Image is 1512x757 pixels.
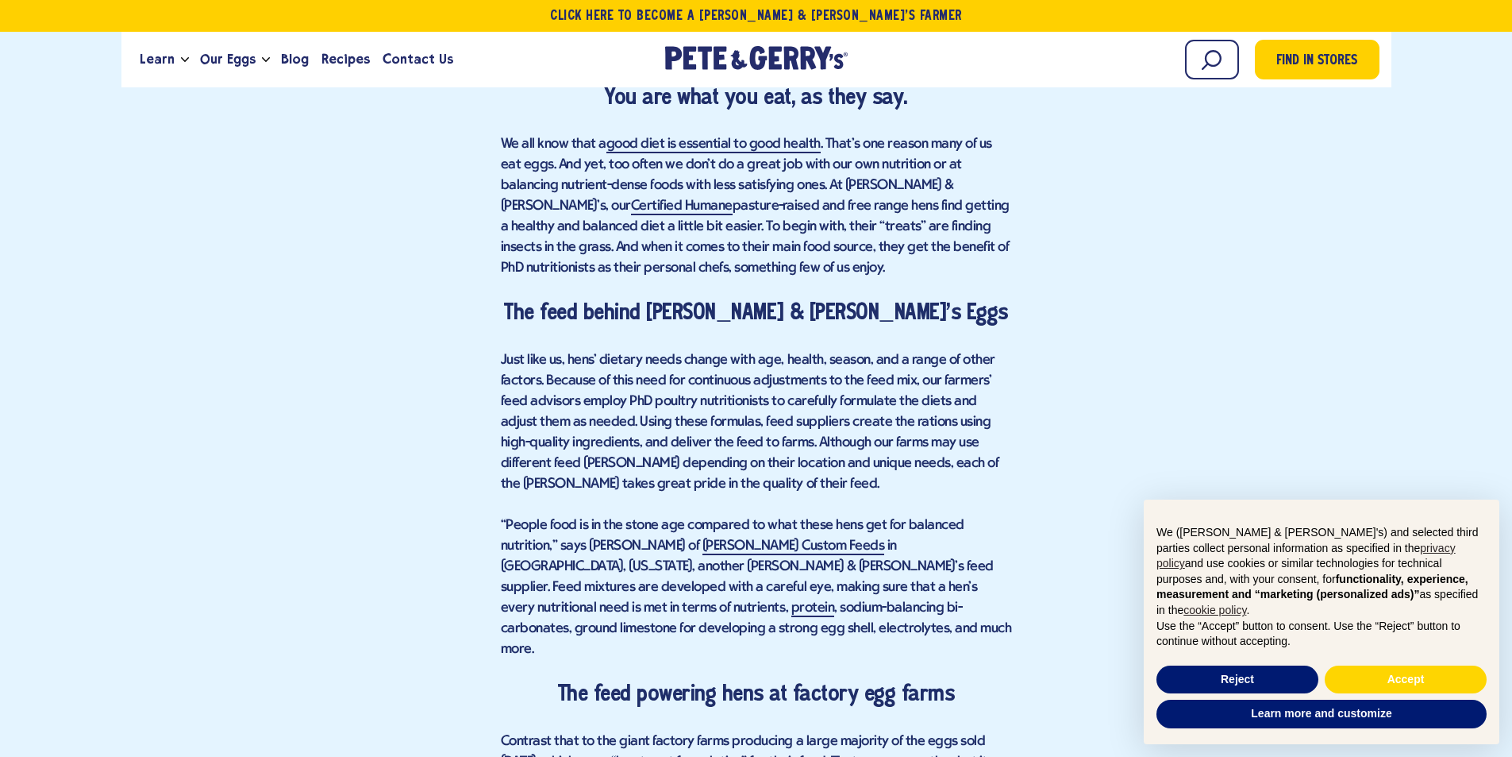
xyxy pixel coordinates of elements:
a: protein [791,601,835,617]
a: Recipes [315,38,376,81]
span: Contact Us [383,49,453,69]
a: Learn [133,38,181,81]
a: Find in Stores [1255,40,1379,79]
p: We all know that a . That's one reason many of us eat eggs. And yet, too often we don't do a grea... [501,134,1012,279]
span: Recipes [321,49,370,69]
span: Blog [281,49,309,69]
a: cookie policy [1183,604,1246,616]
a: [PERSON_NAME] Custom Feeds [702,539,884,555]
input: Search [1185,40,1239,79]
button: Open the dropdown menu for Learn [181,57,189,63]
button: Accept [1325,666,1487,694]
h4: The feed powering hens at factory egg farms [501,681,1012,711]
button: Reject [1156,666,1318,694]
a: Blog [275,38,315,81]
span: Learn [140,49,175,69]
p: Use the “Accept” button to consent. Use the “Reject” button to continue without accepting. [1156,619,1487,650]
a: Certified Humane [631,199,733,215]
p: Just like us, hens’ dietary needs change with age, health, season, and a range of other factors. ... [501,350,1012,495]
span: Our Eggs [200,49,256,69]
a: Our Eggs [194,38,262,81]
p: “People food is in the stone age compared to what these hens get for balanced nutrition,” says [P... [501,516,1012,660]
div: Notice [1131,487,1512,757]
p: We ([PERSON_NAME] & [PERSON_NAME]'s) and selected third parties collect personal information as s... [1156,525,1487,619]
button: Open the dropdown menu for Our Eggs [262,57,270,63]
a: Contact Us [376,38,460,81]
a: good diet is essential to good health [606,137,821,153]
h4: The feed behind [PERSON_NAME] & [PERSON_NAME]'s Eggs [501,299,1012,330]
button: Learn more and customize [1156,700,1487,728]
h4: You are what you eat, as they say. [501,84,1012,114]
span: Find in Stores [1276,51,1357,72]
